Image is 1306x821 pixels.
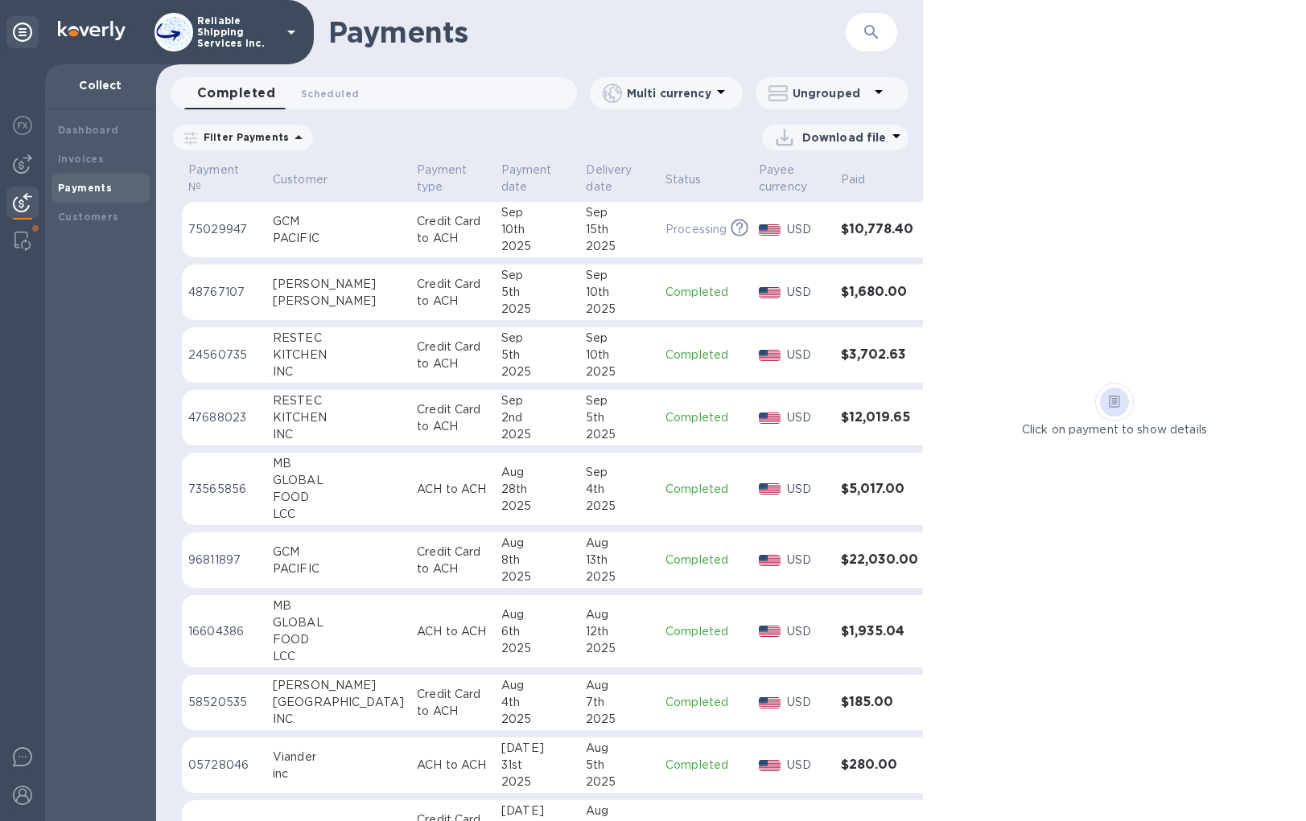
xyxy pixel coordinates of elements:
div: INC [273,426,404,443]
div: Aug [586,740,653,757]
div: Sep [586,267,653,284]
div: 2025 [501,498,573,515]
p: 48767107 [188,284,260,301]
h3: $10,778.40 [841,222,918,237]
div: [PERSON_NAME] [273,293,404,310]
div: Aug [586,803,653,819]
div: 2025 [501,363,573,380]
p: USD [787,623,828,640]
div: inc [273,766,404,782]
p: Completed [665,623,746,640]
div: PACIFIC [273,560,404,577]
div: [PERSON_NAME] [273,677,404,694]
div: KITCHEN [273,347,404,363]
h3: $5,017.00 [841,482,918,497]
div: Sep [586,392,653,409]
img: USD [759,626,781,637]
p: USD [787,284,828,301]
h3: $1,680.00 [841,285,918,300]
p: ACH to ACH [417,623,488,640]
p: USD [787,481,828,498]
div: 5th [586,409,653,426]
div: FOOD [273,631,404,648]
div: Viander [273,749,404,766]
h3: $22,030.00 [841,552,918,568]
p: 58520535 [188,694,260,711]
div: 15th [586,221,653,238]
p: Completed [665,757,746,774]
b: Invoices [58,153,104,165]
div: 12th [586,623,653,640]
p: Customer [273,171,328,188]
div: Aug [586,535,653,552]
div: [PERSON_NAME] [273,276,404,293]
div: INC. [273,711,404,728]
div: 2025 [501,774,573,790]
div: Sep [586,330,653,347]
p: Credit Card to ACH [417,213,488,247]
div: Sep [586,464,653,481]
h1: Payments [328,15,846,49]
div: 4th [501,694,573,711]
div: 2025 [501,569,573,585]
img: Logo [58,21,126,40]
h3: $1,935.04 [841,624,918,639]
div: 10th [586,347,653,363]
div: Unpin categories [6,16,39,48]
div: Sep [586,204,653,221]
div: 6th [501,623,573,640]
p: USD [787,221,828,238]
p: Completed [665,481,746,498]
div: Aug [586,677,653,694]
div: RESTEC [273,392,404,409]
img: USD [759,760,781,771]
p: Credit Card to ACH [417,544,488,577]
div: KITCHEN [273,409,404,426]
div: 5th [501,347,573,363]
p: Payment № [188,162,239,195]
p: Status [665,171,702,188]
div: 2025 [501,426,573,443]
p: 24560735 [188,347,260,363]
p: Filter Payments [197,130,289,144]
div: 31st [501,757,573,774]
img: USD [759,483,781,495]
div: [DATE] [501,803,573,819]
h3: $12,019.65 [841,410,918,425]
div: 4th [586,481,653,498]
p: USD [787,757,828,774]
span: Customer [273,171,348,188]
div: GCM [273,544,404,560]
p: ACH to ACH [417,481,488,498]
div: PACIFIC [273,230,404,247]
div: 2025 [586,711,653,728]
p: Credit Card to ACH [417,401,488,435]
b: Customers [58,211,119,223]
p: Delivery date [586,162,632,195]
div: 2025 [501,301,573,318]
span: Payment № [188,162,260,195]
div: FOOD [273,489,404,506]
span: Completed [197,82,275,105]
div: 2025 [501,711,573,728]
img: USD [759,413,781,424]
p: Ungrouped [793,85,869,101]
p: USD [787,552,828,569]
div: Aug [501,677,573,694]
p: Multi currency [627,85,711,101]
div: 2025 [586,301,653,318]
p: Processing [665,221,727,238]
h3: $280.00 [841,757,918,773]
p: Completed [665,694,746,711]
span: Paid [841,171,887,188]
span: Status [665,171,723,188]
p: Credit Card to ACH [417,276,488,310]
div: LCC [273,506,404,523]
p: Payment type [417,162,468,195]
p: ACH to ACH [417,757,488,774]
p: 75029947 [188,221,260,238]
div: LCC [273,648,404,665]
div: 10th [586,284,653,301]
p: Download file [802,129,887,146]
div: 2025 [586,569,653,585]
